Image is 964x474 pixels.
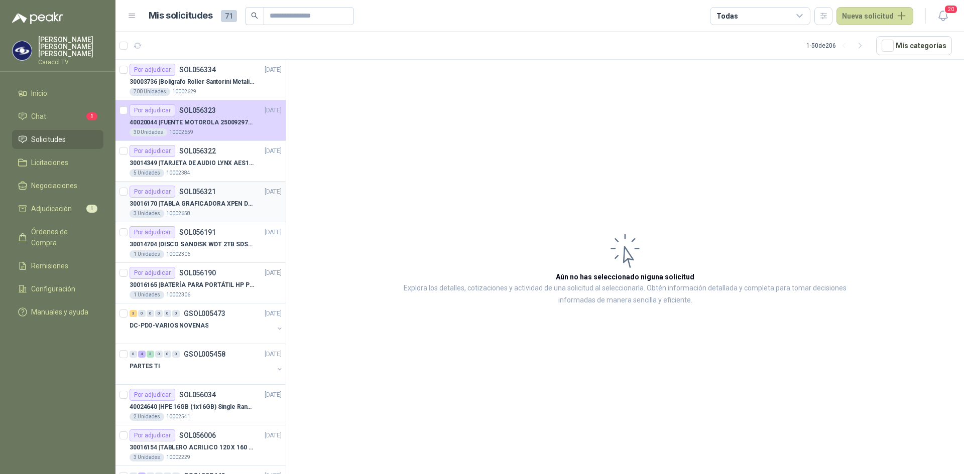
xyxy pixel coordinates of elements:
[130,128,167,136] div: 30 Unidades
[716,11,738,22] div: Todas
[115,100,286,141] a: Por adjudicarSOL056323[DATE] 40020044 |FUENTE MOTOROLA 25009297001 PARA EP45030 Unidades10002659
[31,111,46,122] span: Chat
[130,348,284,380] a: 0 4 3 0 0 0 GSOL005458[DATE] PARTES TI
[265,106,282,115] p: [DATE]
[147,310,154,317] div: 0
[130,310,137,317] div: 3
[166,169,190,177] p: 10002384
[164,310,171,317] div: 0
[147,351,154,358] div: 3
[130,443,255,452] p: 30016154 | TABLERO ACRILICO 120 X 160 CON RUEDAS
[184,351,225,358] p: GSOL005458
[130,210,164,218] div: 3 Unidades
[31,157,68,168] span: Licitaciones
[166,210,190,218] p: 10002658
[265,65,282,75] p: [DATE]
[876,36,952,55] button: Mís categorías
[115,141,286,182] a: Por adjudicarSOL056322[DATE] 30014349 |TARJETA DE AUDIO LYNX AES16E AES/EBU PCI5 Unidades10002384
[155,310,163,317] div: 0
[179,147,216,154] p: SOL056322
[130,145,175,157] div: Por adjudicar
[221,10,237,22] span: 71
[12,153,103,172] a: Licitaciones
[172,310,180,317] div: 0
[130,226,175,238] div: Por adjudicar
[265,268,282,278] p: [DATE]
[12,279,103,298] a: Configuración
[179,66,216,73] p: SOL056334
[115,60,286,100] a: Por adjudicarSOL056334[DATE] 30003736 |Bolígrafo Roller Santorini Metalizado COLOR MORADO 1logo70...
[86,205,97,213] span: 1
[130,413,164,421] div: 2 Unidades
[265,309,282,319] p: [DATE]
[130,321,208,331] p: DC-PDO-VARIOS NOVENAS
[184,310,225,317] p: GSOL005473
[149,9,213,23] h1: Mis solicitudes
[130,402,255,412] p: 40024640 | HPE 16GB (1x16GB) Single Rank x4 DDR4-2400
[130,291,164,299] div: 1 Unidades
[130,267,175,279] div: Por adjudicar
[130,389,175,401] div: Por adjudicar
[806,38,868,54] div: 1 - 50 de 206
[836,7,913,25] button: Nueva solicitud
[265,187,282,197] p: [DATE]
[166,453,190,461] p: 10002229
[130,351,137,358] div: 0
[166,250,190,258] p: 10002306
[38,59,103,65] p: Caracol TV
[130,88,170,96] div: 700 Unidades
[12,302,103,322] a: Manuales y ayuda
[115,385,286,425] a: Por adjudicarSOL056034[DATE] 40024640 |HPE 16GB (1x16GB) Single Rank x4 DDR4-24002 Unidades10002541
[179,188,216,195] p: SOL056321
[130,199,255,209] p: 30016170 | TABLA GRAFICADORA XPEN DECO MINI 7
[179,432,216,439] p: SOL056006
[169,128,193,136] p: 10002659
[138,351,146,358] div: 4
[138,310,146,317] div: 0
[155,351,163,358] div: 0
[31,203,72,214] span: Adjudicación
[130,362,160,371] p: PARTES TI
[130,159,255,168] p: 30014349 | TARJETA DE AUDIO LYNX AES16E AES/EBU PCI
[31,180,77,191] span: Negociaciones
[179,391,216,398] p: SOL056034
[115,425,286,466] a: Por adjudicarSOL056006[DATE] 30016154 |TABLERO ACRILICO 120 X 160 CON RUEDAS3 Unidades10002229
[172,88,196,96] p: 10002629
[166,413,190,421] p: 10002541
[31,260,68,271] span: Remisiones
[12,107,103,126] a: Chat1
[265,431,282,440] p: [DATE]
[130,280,255,290] p: 30016165 | BATERÍA PARA PORTÁTIL HP PROBOOK 430 G8
[130,104,175,116] div: Por adjudicar
[265,146,282,156] p: [DATE]
[38,36,103,57] p: [PERSON_NAME] [PERSON_NAME] [PERSON_NAME]
[265,390,282,400] p: [DATE]
[130,77,255,87] p: 30003736 | Bolígrafo Roller Santorini Metalizado COLOR MORADO 1logo
[12,199,103,218] a: Adjudicación1
[265,350,282,359] p: [DATE]
[12,176,103,195] a: Negociaciones
[130,186,175,198] div: Por adjudicar
[115,222,286,263] a: Por adjudicarSOL056191[DATE] 30014704 |DISCO SANDISK WDT 2TB SDSSDE61-2T00-G25 BATERÍA PARA PORTÁ...
[31,283,75,294] span: Configuración
[934,7,952,25] button: 20
[130,64,175,76] div: Por adjudicar
[31,306,88,318] span: Manuales y ayuda
[115,263,286,303] a: Por adjudicarSOL056190[DATE] 30016165 |BATERÍA PARA PORTÁTIL HP PROBOOK 430 G81 Unidades10002306
[130,240,255,249] p: 30014704 | DISCO SANDISK WDT 2TB SDSSDE61-2T00-G25 BATERÍA PARA PORTÁTIL HP PROBOOK 430 G8
[13,41,32,60] img: Company Logo
[387,282,864,306] p: Explora los detalles, cotizaciones y actividad de una solicitud al seleccionarla. Obtén informaci...
[130,429,175,441] div: Por adjudicar
[12,12,63,24] img: Logo peakr
[130,169,164,177] div: 5 Unidades
[164,351,171,358] div: 0
[12,222,103,252] a: Órdenes de Compra
[556,271,694,282] h3: Aún no has seleccionado niguna solicitud
[130,250,164,258] div: 1 Unidades
[179,269,216,276] p: SOL056190
[251,12,258,19] span: search
[31,88,47,99] span: Inicio
[12,130,103,149] a: Solicitudes
[31,134,66,145] span: Solicitudes
[166,291,190,299] p: 10002306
